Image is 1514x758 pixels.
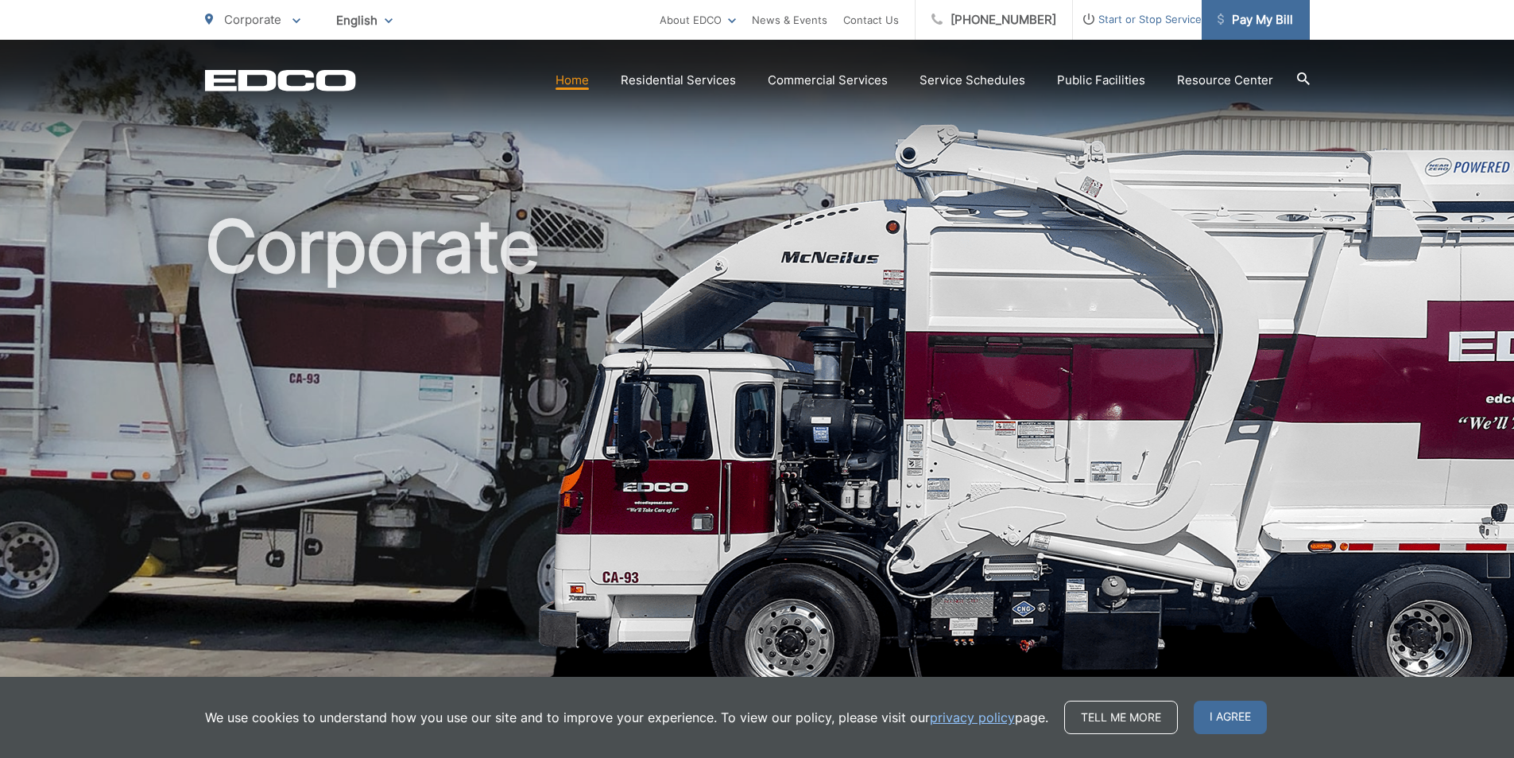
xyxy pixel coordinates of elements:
[768,71,888,90] a: Commercial Services
[660,10,736,29] a: About EDCO
[1064,701,1178,734] a: Tell me more
[205,69,356,91] a: EDCD logo. Return to the homepage.
[752,10,827,29] a: News & Events
[930,708,1015,727] a: privacy policy
[843,10,899,29] a: Contact Us
[556,71,589,90] a: Home
[224,12,281,27] span: Corporate
[920,71,1025,90] a: Service Schedules
[1218,10,1293,29] span: Pay My Bill
[1057,71,1145,90] a: Public Facilities
[1194,701,1267,734] span: I agree
[621,71,736,90] a: Residential Services
[1177,71,1273,90] a: Resource Center
[205,207,1310,710] h1: Corporate
[324,6,405,34] span: English
[205,708,1048,727] p: We use cookies to understand how you use our site and to improve your experience. To view our pol...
